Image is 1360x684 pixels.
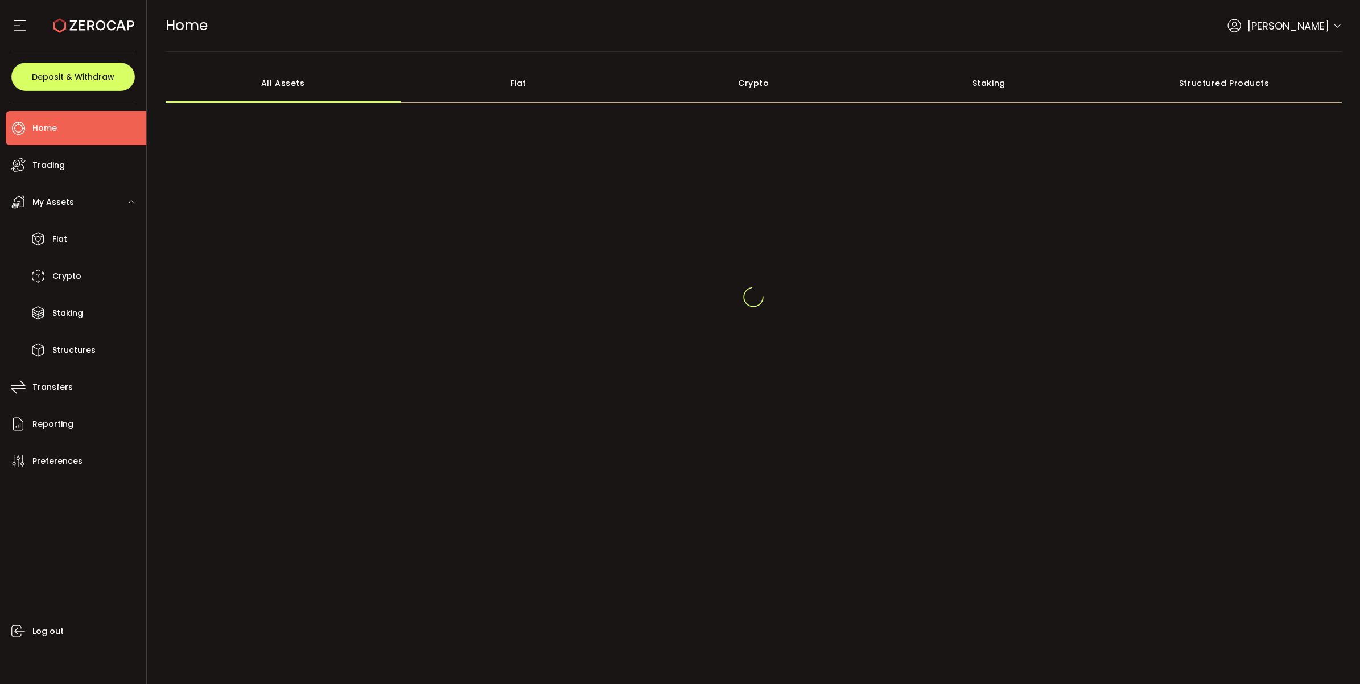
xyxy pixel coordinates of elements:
[1247,18,1329,34] span: [PERSON_NAME]
[166,63,401,103] div: All Assets
[11,63,135,91] button: Deposit & Withdraw
[52,305,83,322] span: Staking
[32,623,64,640] span: Log out
[52,342,96,359] span: Structures
[401,63,636,103] div: Fiat
[32,120,57,137] span: Home
[52,231,67,248] span: Fiat
[32,73,114,81] span: Deposit & Withdraw
[166,15,208,35] span: Home
[636,63,872,103] div: Crypto
[32,453,83,469] span: Preferences
[1107,63,1342,103] div: Structured Products
[32,416,73,432] span: Reporting
[871,63,1107,103] div: Staking
[32,157,65,174] span: Trading
[32,194,74,211] span: My Assets
[52,268,81,285] span: Crypto
[32,379,73,395] span: Transfers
